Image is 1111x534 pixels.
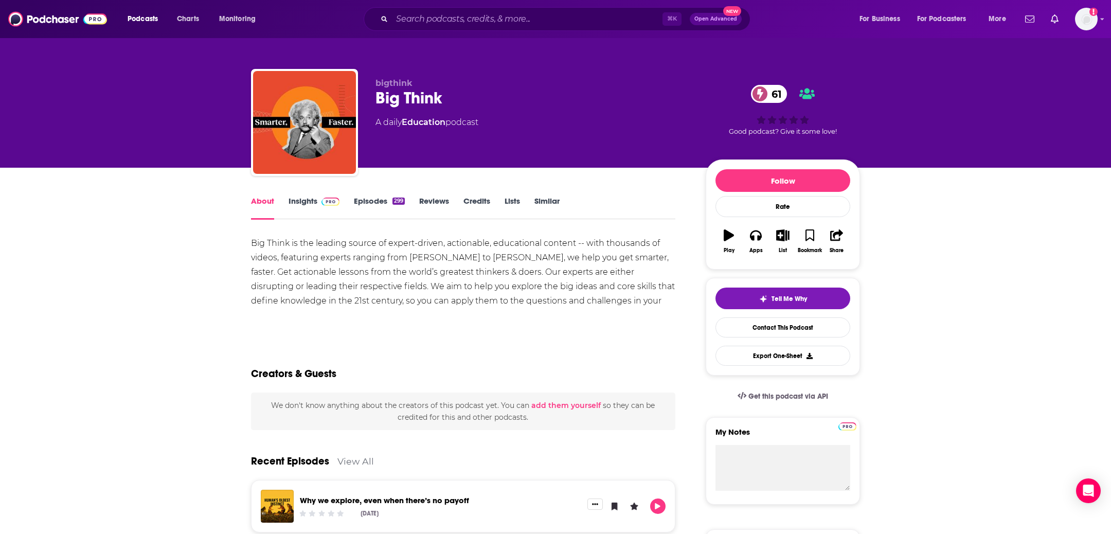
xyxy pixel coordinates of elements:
span: Charts [177,12,199,26]
span: 61 [761,85,787,103]
div: Bookmark [798,247,822,254]
div: Play [724,247,734,254]
img: User Profile [1075,8,1098,30]
button: Bookmark [796,223,823,260]
div: Community Rating: 0 out of 5 [298,509,345,517]
span: Podcasts [128,12,158,26]
span: Good podcast? Give it some love! [729,128,837,135]
button: Share [823,223,850,260]
div: Search podcasts, credits, & more... [373,7,760,31]
a: About [251,196,274,220]
button: Open AdvancedNew [690,13,742,25]
a: Credits [463,196,490,220]
span: We don't know anything about the creators of this podcast yet . You can so they can be credited f... [271,401,655,421]
button: open menu [910,11,981,27]
img: Podchaser Pro [321,198,339,206]
button: Play [650,499,666,514]
div: 299 [392,198,405,205]
span: bigthink [375,78,413,88]
span: More [989,12,1006,26]
div: A daily podcast [375,116,478,129]
button: add them yourself [531,401,601,410]
a: Reviews [419,196,449,220]
a: Get this podcast via API [729,384,836,409]
span: Get this podcast via API [748,392,828,401]
button: open menu [120,11,171,27]
span: Logged in as FIREPodchaser25 [1075,8,1098,30]
button: Show More Button [587,499,603,510]
img: Big Think [253,71,356,174]
button: List [769,223,796,260]
svg: Add a profile image [1089,8,1098,16]
a: Why we explore, even when there’s no payoff [300,495,469,505]
a: Contact This Podcast [715,317,850,337]
button: Follow [715,169,850,192]
button: Play [715,223,742,260]
span: Monitoring [219,12,256,26]
a: Lists [505,196,520,220]
button: Bookmark Episode [607,499,622,514]
a: InsightsPodchaser Pro [289,196,339,220]
div: Big Think is the leading source of expert-driven, actionable, educational content -- with thousan... [251,236,675,323]
button: Show profile menu [1075,8,1098,30]
button: Export One-Sheet [715,346,850,366]
a: Show notifications dropdown [1047,10,1063,28]
span: For Podcasters [917,12,966,26]
span: For Business [859,12,900,26]
div: Rate [715,196,850,217]
a: Education [402,117,445,127]
h2: Creators & Guests [251,367,336,380]
span: Open Advanced [694,16,737,22]
div: Share [830,247,844,254]
input: Search podcasts, credits, & more... [392,11,662,27]
label: My Notes [715,427,850,445]
a: Pro website [838,421,856,431]
button: open menu [981,11,1019,27]
img: Why we explore, even when there’s no payoff [261,490,294,523]
a: 61 [751,85,787,103]
a: Similar [534,196,560,220]
span: New [723,6,742,16]
a: Charts [170,11,205,27]
div: List [779,247,787,254]
button: open menu [852,11,913,27]
span: ⌘ K [662,12,682,26]
a: Show notifications dropdown [1021,10,1038,28]
div: Apps [749,247,763,254]
a: View All [337,456,374,467]
div: Open Intercom Messenger [1076,478,1101,503]
img: Podchaser - Follow, Share and Rate Podcasts [8,9,107,29]
button: Leave a Rating [626,499,642,514]
div: 61Good podcast? Give it some love! [706,78,860,142]
button: open menu [212,11,269,27]
a: Episodes299 [354,196,405,220]
img: Podchaser Pro [838,422,856,431]
div: [DATE] [361,510,379,517]
a: Recent Episodes [251,455,329,468]
img: tell me why sparkle [759,295,767,303]
button: tell me why sparkleTell Me Why [715,288,850,309]
button: Apps [742,223,769,260]
span: Tell Me Why [772,295,807,303]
